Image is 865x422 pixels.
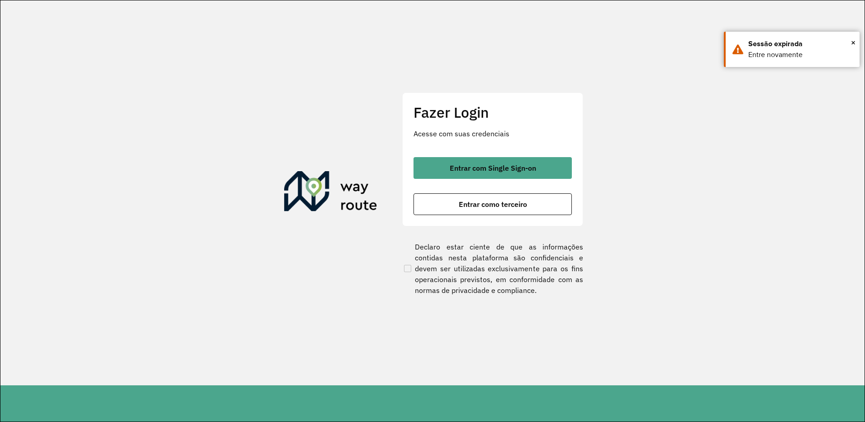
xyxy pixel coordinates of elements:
h2: Fazer Login [413,104,572,121]
p: Acesse com suas credenciais [413,128,572,139]
label: Declaro estar ciente de que as informações contidas nesta plataforma são confidenciais e devem se... [402,241,583,296]
span: Entrar como terceiro [459,201,527,208]
button: button [413,157,572,179]
span: × [851,36,855,49]
button: Close [851,36,855,49]
span: Entrar com Single Sign-on [450,164,536,172]
div: Sessão expirada [748,38,853,49]
img: Roteirizador AmbevTech [284,171,377,215]
button: button [413,193,572,215]
div: Entre novamente [748,49,853,60]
